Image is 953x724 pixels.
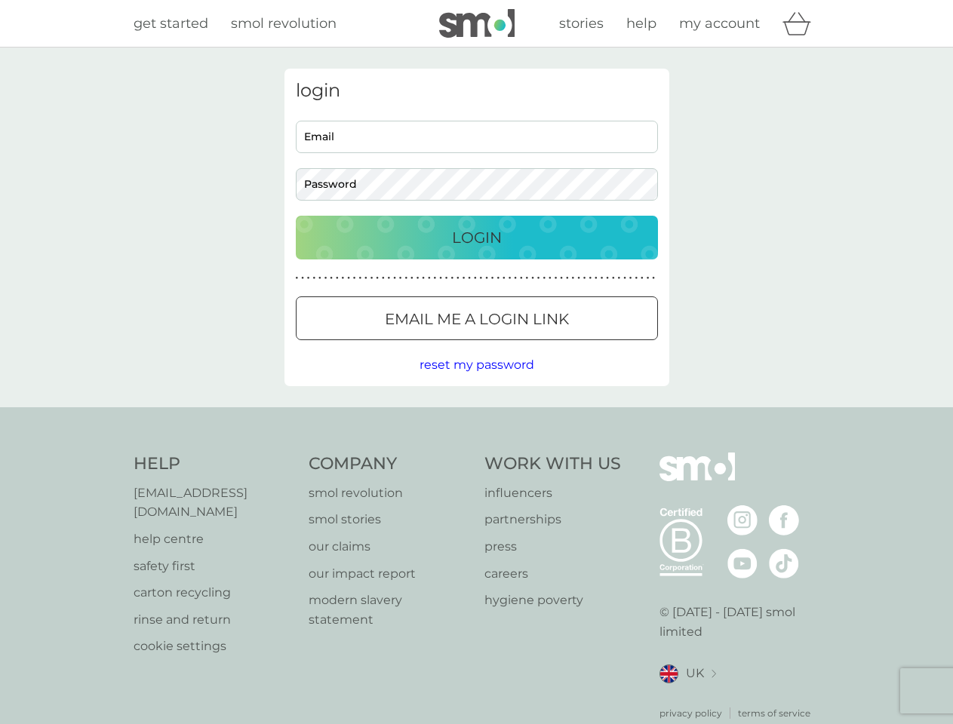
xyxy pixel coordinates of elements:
[307,275,310,282] p: ●
[296,296,658,340] button: Email me a login link
[589,275,592,282] p: ●
[738,706,810,720] a: terms of service
[358,275,361,282] p: ●
[727,505,758,535] img: visit the smol Instagram page
[549,275,552,282] p: ●
[484,537,621,557] a: press
[626,15,656,32] span: help
[647,275,650,282] p: ●
[769,548,799,578] img: visit the smol Tiktok page
[231,13,337,35] a: smol revolution
[484,564,621,584] a: careers
[679,13,760,35] a: my account
[309,510,469,529] a: smol stories
[428,275,431,282] p: ●
[134,557,294,576] a: safety first
[555,275,558,282] p: ●
[480,275,483,282] p: ●
[659,706,722,720] p: privacy policy
[484,452,621,476] h4: Work With Us
[309,452,469,476] h4: Company
[782,8,820,38] div: basket
[526,275,529,282] p: ●
[679,15,760,32] span: my account
[336,275,339,282] p: ●
[452,225,502,250] p: Login
[417,275,420,282] p: ●
[434,275,437,282] p: ●
[296,80,658,102] h3: login
[134,483,294,522] a: [EMAIL_ADDRESS][DOMAIN_NAME]
[537,275,540,282] p: ●
[468,275,471,282] p: ●
[484,591,621,610] a: hygiene poverty
[376,275,379,282] p: ●
[503,275,506,282] p: ●
[457,275,460,282] p: ●
[318,275,321,282] p: ●
[439,9,515,38] img: smol
[601,275,604,282] p: ●
[309,483,469,503] a: smol revolution
[134,610,294,630] a: rinse and return
[134,583,294,603] a: carton recycling
[727,548,758,578] img: visit the smol Youtube page
[626,13,656,35] a: help
[404,275,407,282] p: ●
[583,275,586,282] p: ●
[296,216,658,259] button: Login
[231,15,337,32] span: smol revolution
[134,13,208,35] a: get started
[134,637,294,656] a: cookie settings
[566,275,569,282] p: ●
[474,275,477,282] p: ●
[659,603,820,641] p: © [DATE] - [DATE] smol limited
[410,275,413,282] p: ●
[484,510,621,529] p: partnerships
[484,483,621,503] a: influencers
[388,275,391,282] p: ●
[686,664,704,683] span: UK
[309,564,469,584] a: our impact report
[309,591,469,629] a: modern slavery statement
[543,275,546,282] p: ●
[439,275,442,282] p: ●
[612,275,615,282] p: ●
[301,275,304,282] p: ●
[382,275,385,282] p: ●
[134,15,208,32] span: get started
[514,275,517,282] p: ●
[491,275,494,282] p: ●
[324,275,327,282] p: ●
[309,537,469,557] a: our claims
[606,275,609,282] p: ●
[330,275,333,282] p: ●
[422,275,425,282] p: ●
[496,275,500,282] p: ●
[641,275,644,282] p: ●
[595,275,598,282] p: ●
[420,357,534,372] span: reset my password
[399,275,402,282] p: ●
[623,275,626,282] p: ●
[572,275,575,282] p: ●
[385,307,569,331] p: Email me a login link
[652,275,655,282] p: ●
[134,452,294,476] h4: Help
[659,452,735,504] img: smol
[134,529,294,549] a: help centre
